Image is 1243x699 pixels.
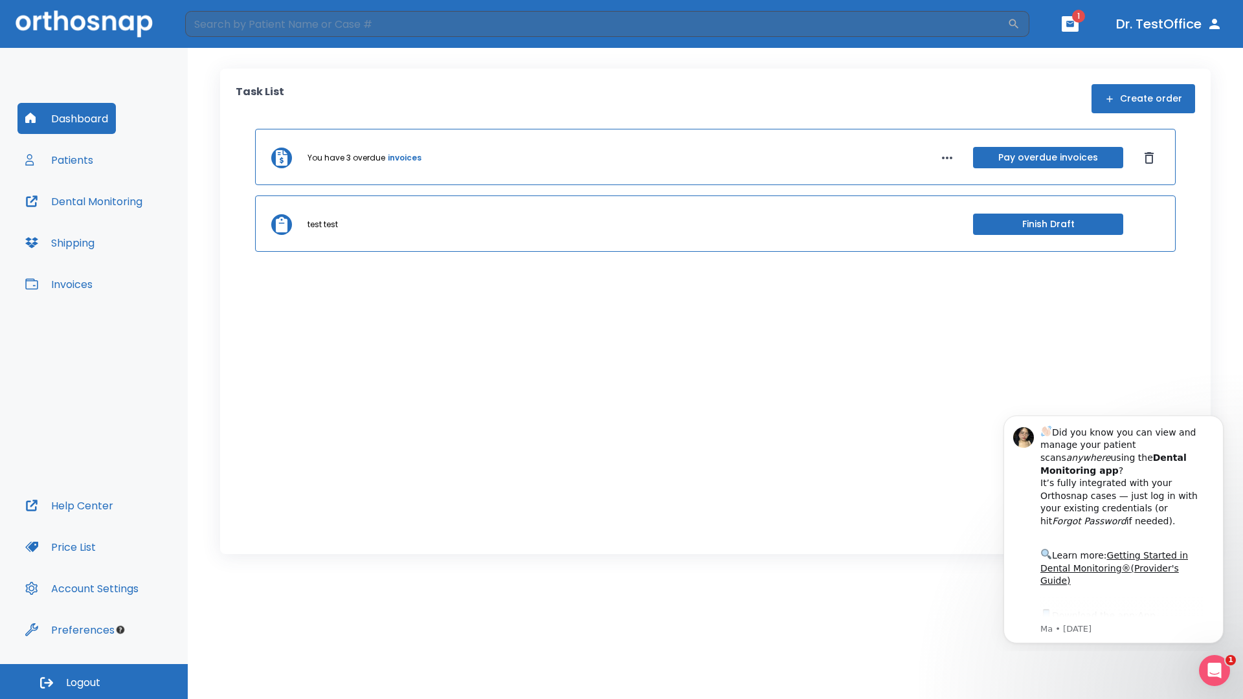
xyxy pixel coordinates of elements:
[973,147,1123,168] button: Pay overdue invoices
[984,404,1243,651] iframe: Intercom notifications message
[1092,84,1195,113] button: Create order
[1139,148,1159,168] button: Dismiss
[1111,12,1227,36] button: Dr. TestOffice
[56,206,172,230] a: App Store
[308,152,385,164] p: You have 3 overdue
[17,227,102,258] button: Shipping
[56,203,219,269] div: Download the app: | ​ Let us know if you need help getting started!
[17,490,121,521] button: Help Center
[66,676,100,690] span: Logout
[17,573,146,604] button: Account Settings
[1072,10,1085,23] span: 1
[219,20,230,30] button: Dismiss notification
[1226,655,1236,665] span: 1
[236,84,284,113] p: Task List
[17,103,116,134] button: Dashboard
[16,10,153,37] img: Orthosnap
[1199,655,1230,686] iframe: Intercom live chat
[17,144,101,175] button: Patients
[308,219,338,230] p: test test
[17,614,122,645] button: Preferences
[17,531,104,562] button: Price List
[56,219,219,231] p: Message from Ma, sent 6w ago
[115,624,126,636] div: Tooltip anchor
[185,11,1007,37] input: Search by Patient Name or Case #
[388,152,421,164] a: invoices
[973,214,1123,235] button: Finish Draft
[17,269,100,300] button: Invoices
[17,186,150,217] button: Dental Monitoring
